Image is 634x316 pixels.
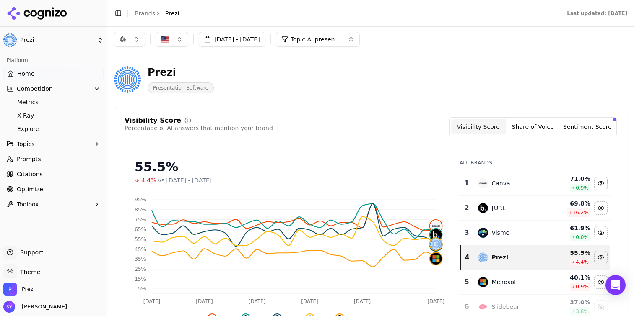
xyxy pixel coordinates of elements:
img: prezi [478,252,488,262]
tspan: [DATE] [301,298,318,304]
button: Open user button [3,301,67,313]
div: Platform [3,54,104,67]
button: Open organization switcher [3,283,35,296]
img: beautiful.ai [478,203,488,213]
div: 55.5% [135,159,443,175]
div: 2 [464,203,470,213]
button: Show slidebean data [594,300,608,313]
div: Last updated: [DATE] [567,10,627,17]
span: Explore [17,125,90,133]
span: Competition [17,85,53,93]
span: Presentation Software [148,82,214,93]
tspan: 55% [135,236,146,242]
div: 71.0 % [552,175,590,183]
div: Open Intercom Messenger [605,275,626,295]
tspan: 25% [135,266,146,272]
button: Sentiment Score [560,119,615,134]
span: Prezi [22,285,35,293]
tspan: 35% [135,256,146,262]
div: Percentage of AI answers that mention your brand [125,124,273,132]
tspan: [DATE] [354,298,371,304]
tr: 5microsoftMicrosoft40.1%0.9%Hide microsoft data [460,270,610,295]
nav: breadcrumb [135,9,179,18]
span: Prompts [17,155,41,163]
tspan: 45% [135,247,146,252]
span: 3.8 % [576,308,589,315]
a: Metrics [14,96,94,108]
img: microsoft [430,253,442,265]
img: canva [430,220,442,232]
tr: 3vismeVisme61.9%0.0%Hide visme data [460,221,610,245]
span: Prezi [20,36,94,44]
span: Support [17,248,43,257]
div: All Brands [460,159,610,166]
div: 3 [464,228,470,238]
a: Explore [14,123,94,135]
span: 16.2 % [573,209,589,216]
button: Visibility Score [451,119,506,134]
img: canva [478,178,488,188]
button: Toolbox [3,198,104,211]
tspan: [DATE] [196,298,213,304]
div: 5 [464,277,470,287]
button: Hide prezi data [594,251,608,264]
button: Hide microsoft data [594,275,608,289]
div: 55.5 % [552,249,590,257]
span: Optimize [17,185,43,193]
div: Canva [491,179,510,188]
button: Share of Voice [506,119,560,134]
img: Prezi [114,66,141,93]
tspan: [DATE] [427,298,444,304]
button: Hide visme data [594,226,608,239]
div: 4 [465,252,470,262]
tr: 1canvaCanva71.0%0.9%Hide canva data [460,171,610,196]
a: Prompts [3,152,104,166]
img: prezi [430,238,442,250]
div: 1 [464,178,470,188]
button: Hide beautiful.ai data [594,201,608,215]
button: [DATE] - [DATE] [199,32,265,47]
a: Home [3,67,104,80]
div: 37.0 % [552,298,590,306]
tspan: 95% [135,197,146,203]
button: Competition [3,82,104,95]
img: slidebean [478,302,488,312]
span: Topic: AI presentation tools [291,35,341,44]
div: [URL] [491,204,508,212]
span: [PERSON_NAME] [18,303,67,311]
div: Microsoft [491,278,518,286]
tspan: 5% [138,286,146,292]
img: Stephanie Yu [3,301,15,313]
img: Prezi [3,33,17,47]
span: 0.9 % [576,283,589,290]
div: Visme [491,229,509,237]
span: X-Ray [17,111,90,120]
button: Topics [3,137,104,151]
div: Visibility Score [125,117,181,124]
img: US [161,35,169,44]
a: Optimize [3,182,104,196]
span: vs [DATE] - [DATE] [158,176,212,185]
span: 4.4 % [576,259,589,265]
span: 0.0 % [576,234,589,241]
tspan: 65% [135,226,146,232]
span: Prezi [165,9,179,18]
img: beautiful.ai [430,229,442,241]
tspan: [DATE] [143,298,161,304]
tspan: 85% [135,207,146,213]
span: Citations [17,170,43,178]
tspan: [DATE] [249,298,266,304]
span: Toolbox [17,200,39,208]
tr: 2beautiful.ai[URL]69.8%16.2%Hide beautiful.ai data [460,196,610,221]
div: 6 [464,302,470,312]
a: X-Ray [14,110,94,121]
img: visme [478,228,488,238]
tspan: 75% [135,217,146,223]
img: microsoft [478,277,488,287]
span: Metrics [17,98,90,106]
a: Brands [135,10,155,17]
div: Slidebean [491,303,520,311]
div: 40.1 % [552,273,590,282]
span: Topics [17,140,35,148]
div: 69.8 % [552,199,590,208]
